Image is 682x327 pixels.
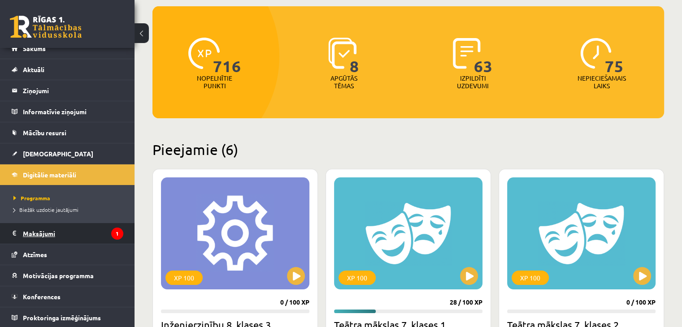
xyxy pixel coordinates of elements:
[23,250,47,258] span: Atzīmes
[10,16,82,38] a: Rīgas 1. Tālmācības vidusskola
[13,206,78,213] span: Biežāk uzdotie jautājumi
[339,271,376,285] div: XP 100
[512,271,549,285] div: XP 100
[578,74,626,90] p: Nepieciešamais laiks
[12,164,123,185] a: Digitālie materiāli
[12,59,123,80] a: Aktuāli
[165,271,203,285] div: XP 100
[152,141,664,158] h2: Pieejamie (6)
[197,74,232,90] p: Nopelnītie punkti
[12,101,123,122] a: Informatīvie ziņojumi
[453,38,481,69] img: icon-completed-tasks-ad58ae20a441b2904462921112bc710f1caf180af7a3daa7317a5a94f2d26646.svg
[23,171,76,179] span: Digitālie materiāli
[455,74,490,90] p: Izpildīti uzdevumi
[12,223,123,244] a: Maksājumi1
[23,150,93,158] span: [DEMOGRAPHIC_DATA]
[474,38,493,74] span: 63
[23,223,123,244] legend: Maksājumi
[23,314,101,322] span: Proktoringa izmēģinājums
[605,38,624,74] span: 75
[12,80,123,101] a: Ziņojumi
[23,293,61,301] span: Konferences
[23,44,46,52] span: Sākums
[326,74,361,90] p: Apgūtās tēmas
[111,228,123,240] i: 1
[12,122,123,143] a: Mācību resursi
[328,38,356,69] img: icon-learned-topics-4a711ccc23c960034f471b6e78daf4a3bad4a20eaf4de84257b87e66633f6470.svg
[12,265,123,286] a: Motivācijas programma
[13,194,50,202] span: Programma
[12,286,123,307] a: Konferences
[12,38,123,59] a: Sākums
[350,38,359,74] span: 8
[213,38,241,74] span: 716
[580,38,612,69] img: icon-clock-7be60019b62300814b6bd22b8e044499b485619524d84068768e800edab66f18.svg
[23,65,44,73] span: Aktuāli
[23,80,123,101] legend: Ziņojumi
[12,244,123,265] a: Atzīmes
[188,38,220,69] img: icon-xp-0682a9bc20223a9ccc6f5883a126b849a74cddfe5390d2b41b4391c66f2066e7.svg
[23,101,123,122] legend: Informatīvie ziņojumi
[13,206,126,214] a: Biežāk uzdotie jautājumi
[23,271,94,280] span: Motivācijas programma
[12,143,123,164] a: [DEMOGRAPHIC_DATA]
[23,129,66,137] span: Mācību resursi
[13,194,126,202] a: Programma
